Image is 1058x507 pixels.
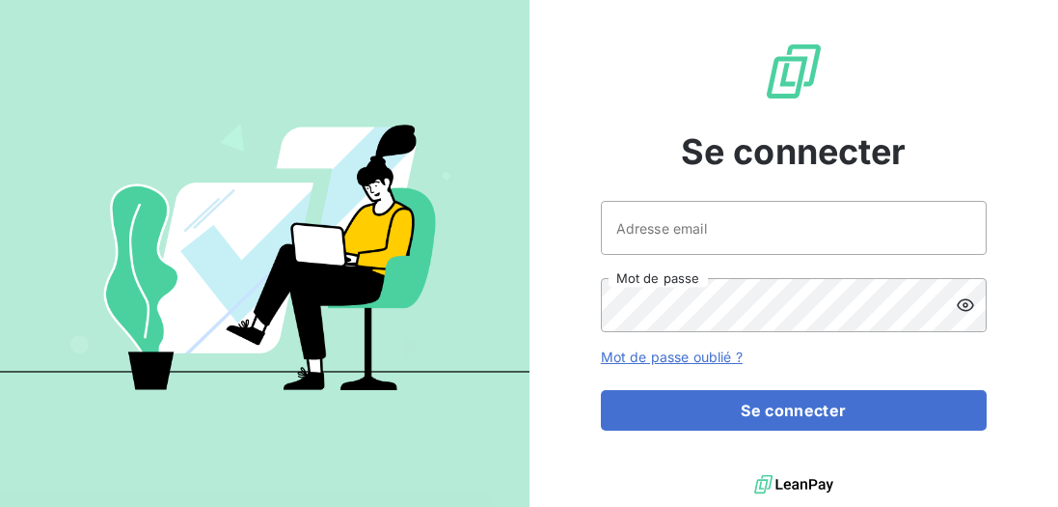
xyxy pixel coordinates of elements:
a: Mot de passe oublié ? [601,349,743,365]
input: placeholder [601,201,987,255]
img: logo [754,470,833,499]
img: Logo LeanPay [763,41,825,102]
button: Se connecter [601,390,987,431]
span: Se connecter [681,126,907,178]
